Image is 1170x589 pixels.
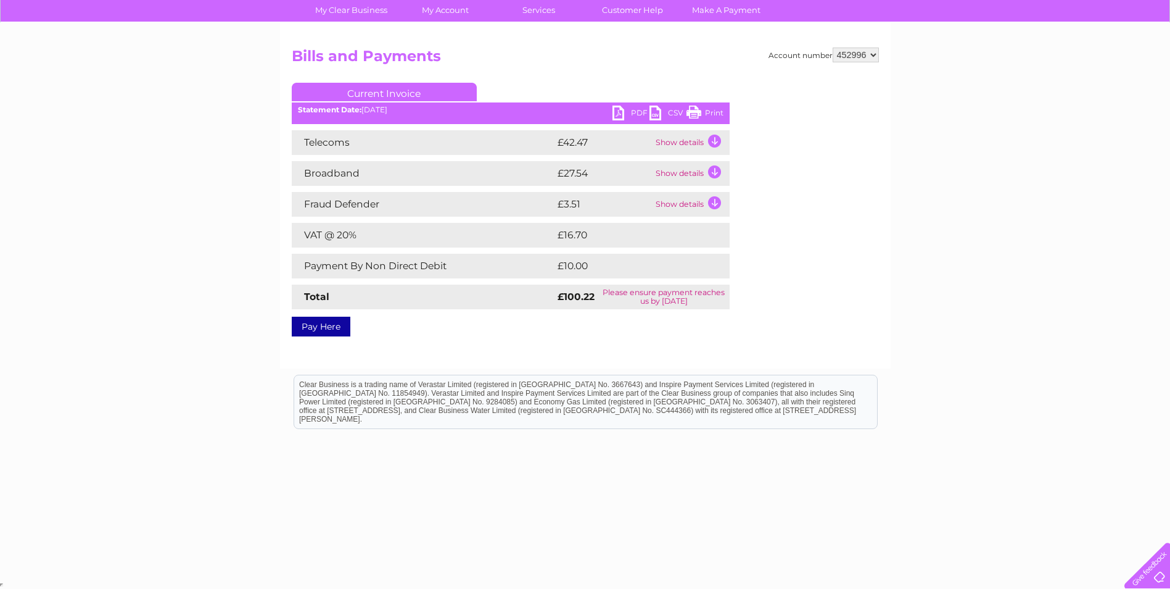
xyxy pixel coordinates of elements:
[292,254,554,278] td: Payment By Non Direct Debit
[304,291,329,303] strong: Total
[598,285,730,309] td: Please ensure payment reaches us by [DATE]
[686,106,723,123] a: Print
[653,130,730,155] td: Show details
[612,106,649,123] a: PDF
[554,254,704,278] td: £10.00
[953,52,976,62] a: Water
[1088,52,1118,62] a: Contact
[294,7,877,60] div: Clear Business is a trading name of Verastar Limited (registered in [GEOGRAPHIC_DATA] No. 3667643...
[554,192,653,217] td: £3.51
[653,161,730,186] td: Show details
[292,83,477,101] a: Current Invoice
[292,106,730,114] div: [DATE]
[292,223,554,248] td: VAT @ 20%
[768,48,879,62] div: Account number
[554,223,704,248] td: £16.70
[292,48,879,71] h2: Bills and Payments
[554,161,653,186] td: £27.54
[298,105,361,114] b: Statement Date:
[649,106,686,123] a: CSV
[1063,52,1081,62] a: Blog
[292,192,554,217] td: Fraud Defender
[41,32,104,70] img: logo.png
[984,52,1011,62] a: Energy
[558,291,595,303] strong: £100.22
[554,130,653,155] td: £42.47
[937,6,1023,22] a: 0333 014 3131
[292,130,554,155] td: Telecoms
[292,161,554,186] td: Broadband
[1129,52,1158,62] a: Log out
[292,317,350,336] a: Pay Here
[653,192,730,217] td: Show details
[1018,52,1055,62] a: Telecoms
